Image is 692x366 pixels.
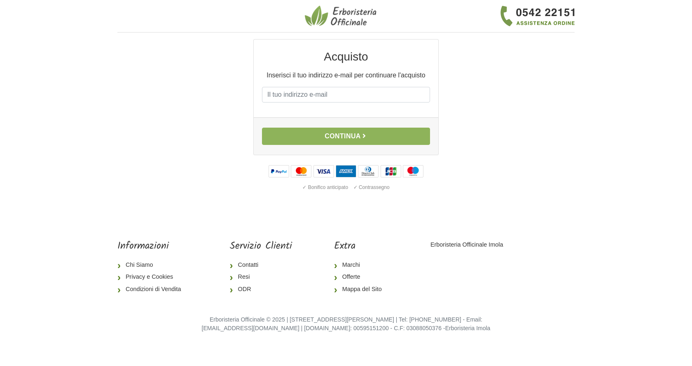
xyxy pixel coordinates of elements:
[117,271,187,283] a: Privacy e Cookies
[352,182,391,193] div: ✓ Contrassegno
[230,283,292,296] a: ODR
[262,49,430,64] h2: Acquisto
[334,283,388,296] a: Mappa del Sito
[230,259,292,271] a: Contatti
[202,316,491,332] small: Erboristeria Officinale © 2025 | [STREET_ADDRESS][PERSON_NAME] | Tel: [PHONE_NUMBER] - Email: [EM...
[262,87,430,103] input: Il tuo indirizzo e-mail
[445,325,491,331] a: Erboristeria Imola
[230,240,292,252] h5: Servizio Clienti
[230,271,292,283] a: Resi
[334,271,388,283] a: Offerte
[334,240,388,252] h5: Extra
[117,240,187,252] h5: Informazioni
[117,259,187,271] a: Chi Siamo
[301,182,350,193] div: ✓ Bonifico anticipato
[117,283,187,296] a: Condizioni di Vendita
[305,5,379,27] img: Erboristeria Officinale
[430,241,503,248] a: Erboristeria Officinale Imola
[262,70,430,80] p: Inserisci il tuo indirizzo e-mail per continuare l'acquisto
[334,259,388,271] a: Marchi
[262,128,430,145] button: Continua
